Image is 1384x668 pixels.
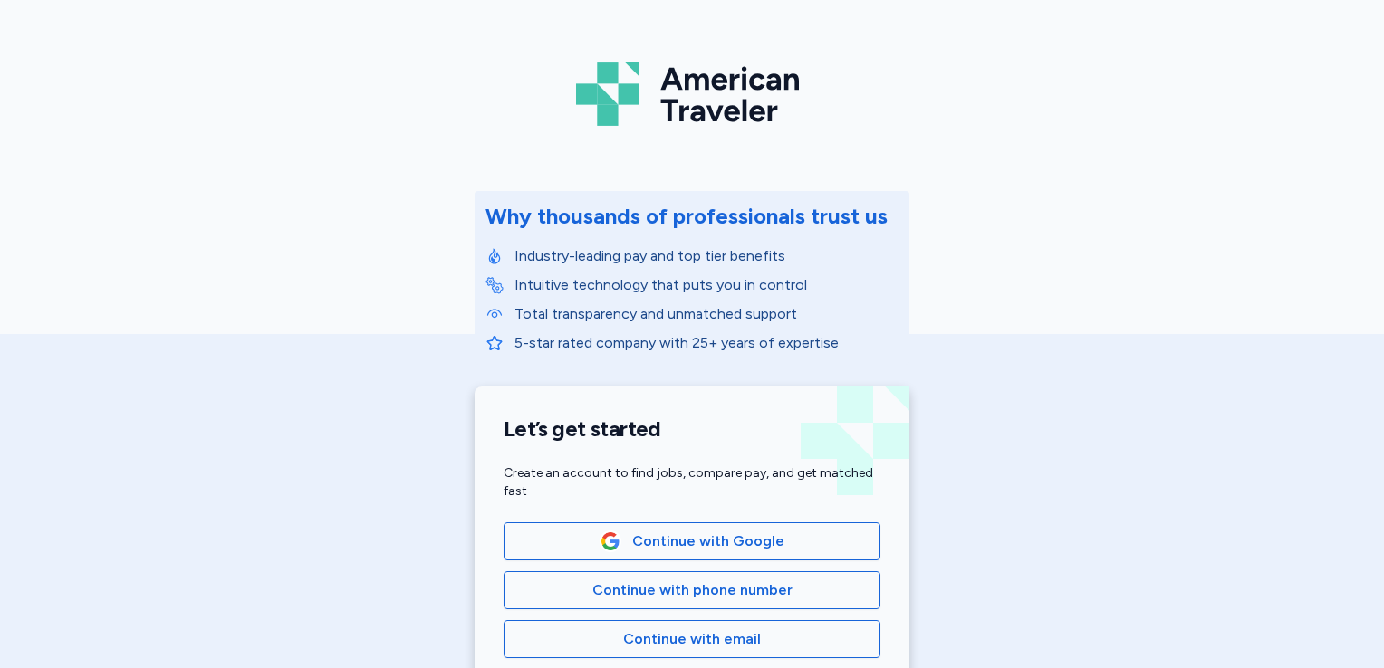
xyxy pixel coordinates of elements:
[504,522,880,560] button: Google LogoContinue with Google
[514,303,899,325] p: Total transparency and unmatched support
[623,628,761,650] span: Continue with email
[576,55,808,133] img: Logo
[514,245,899,267] p: Industry-leading pay and top tier benefits
[504,415,880,443] h1: Let’s get started
[504,620,880,658] button: Continue with email
[504,571,880,609] button: Continue with phone number
[485,202,888,231] div: Why thousands of professionals trust us
[514,274,899,296] p: Intuitive technology that puts you in control
[632,530,784,552] span: Continue with Google
[504,464,880,501] div: Create an account to find jobs, compare pay, and get matched fast
[592,579,793,601] span: Continue with phone number
[514,332,899,354] p: 5-star rated company with 25+ years of expertise
[601,531,620,551] img: Google Logo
